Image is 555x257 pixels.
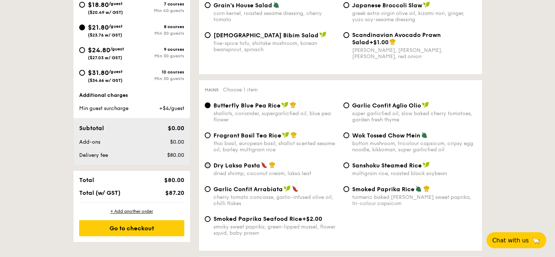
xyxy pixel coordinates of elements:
[132,47,184,52] div: 9 courses
[109,69,123,74] span: /guest
[88,46,110,54] span: $24.80
[167,152,184,158] span: $80.00
[421,132,428,138] img: icon-vegetarian.fe4039eb.svg
[132,31,184,36] div: Min 30 guests
[164,177,184,184] span: $80.00
[205,162,211,168] input: Dry Laksa Pastadried shrimp, coconut cream, laksa leaf
[132,8,184,13] div: Min 40 guests
[79,139,100,145] span: Add-ons
[205,87,219,92] span: Mains
[343,2,349,8] input: Japanese Broccoli Slawgreek extra virgin olive oil, kizami nori, ginger, yuzu soy-sesame dressing
[213,140,338,153] div: thai basil, european basil, shallot scented sesame oil, barley multigrain rice
[281,102,289,108] img: icon-vegan.f8ff3823.svg
[369,39,389,46] span: +$1.00
[88,10,123,15] span: ($20.49 w/ GST)
[213,224,338,236] div: smoky sweet paprika, green-lipped mussel, flower squid, baby prawn
[79,220,184,236] div: Go to checkout
[213,40,338,53] div: five-spice tofu, shiitake mushroom, korean beansprout, spinach
[88,33,122,38] span: ($23.76 w/ GST)
[352,186,415,193] span: Smoked Paprika Rice
[343,32,349,38] input: Scandinavian Avocado Prawn Salad+$1.00[PERSON_NAME], [PERSON_NAME], [PERSON_NAME], red onion
[88,1,109,9] span: $18.80
[79,70,85,76] input: $31.80/guest($34.66 w/ GST)10 coursesMin 30 guests
[213,102,281,109] span: Butterfly Blue Pea Rice
[79,47,85,53] input: $24.80/guest($27.03 w/ GST)9 coursesMin 30 guests
[352,140,476,153] div: button mushroom, tricolour capsicum, cripsy egg noodle, kikkoman, super garlicfied oil
[79,177,94,184] span: Total
[79,24,85,30] input: $21.80/guest($23.76 w/ GST)8 coursesMin 30 guests
[213,170,338,177] div: dried shrimp, coconut cream, laksa leaf
[343,102,349,108] input: Garlic Confit Aglio Oliosuper garlicfied oil, slow baked cherry tomatoes, garden fresh thyme
[205,186,211,192] input: Garlic Confit Arrabiatacherry tomato concasse, garlic-infused olive oil, chilli flakes
[110,46,124,52] span: /guest
[79,2,85,8] input: $18.80/guest($20.49 w/ GST)7 coursesMin 40 guests
[284,185,291,192] img: icon-vegan.f8ff3823.svg
[79,152,108,158] span: Delivery fee
[352,170,476,177] div: multigrain rice, roasted black soybean
[352,10,476,23] div: greek extra virgin olive oil, kizami nori, ginger, yuzu soy-sesame dressing
[205,216,211,222] input: Smoked Paprika Seafood Rice+$2.00smoky sweet paprika, green-lipped mussel, flower squid, baby prawn
[352,2,422,9] span: Japanese Broccoli Slaw
[213,132,281,139] span: Fragrant Basil Tea Rice
[213,162,260,169] span: Dry Laksa Pasta
[79,105,128,112] span: Min guest surcharge
[167,125,184,132] span: $0.00
[343,162,349,168] input: Sanshoku Steamed Ricemultigrain rice, roasted black soybean
[261,162,267,168] img: icon-spicy.37a8142b.svg
[159,105,184,112] span: +$4/guest
[109,24,123,29] span: /guest
[352,132,420,139] span: Wok Tossed Chow Mein
[132,24,184,29] div: 8 courses
[79,189,120,196] span: Total (w/ GST)
[290,132,297,138] img: icon-chef-hat.a58ddaea.svg
[205,132,211,138] input: Fragrant Basil Tea Ricethai basil, european basil, shallot scented sesame oil, barley multigrain ...
[132,76,184,81] div: Min 30 guests
[88,55,122,60] span: ($27.03 w/ GST)
[290,102,296,108] img: icon-chef-hat.a58ddaea.svg
[486,232,546,248] button: Chat with us🦙
[352,162,422,169] span: Sanshoku Steamed Rice
[423,1,430,8] img: icon-vegan.f8ff3823.svg
[213,110,338,123] div: shallots, coriander, supergarlicfied oil, blue pea flower
[352,110,476,123] div: super garlicfied oil, slow baked cherry tomatoes, garden fresh thyme
[213,194,338,207] div: cherry tomato concasse, garlic-infused olive oil, chilli flakes
[79,92,184,99] div: Additional charges
[273,1,280,8] img: icon-vegetarian.fe4039eb.svg
[170,139,184,145] span: $0.00
[223,87,258,93] span: Choose 1 item
[343,132,349,138] input: Wok Tossed Chow Meinbutton mushroom, tricolour capsicum, cripsy egg noodle, kikkoman, super garli...
[389,38,396,45] img: icon-chef-hat.a58ddaea.svg
[423,162,430,168] img: icon-vegan.f8ff3823.svg
[213,10,338,23] div: corn kernel, roasted sesame dressing, cherry tomato
[88,23,109,31] span: $21.80
[422,102,429,108] img: icon-vegan.f8ff3823.svg
[205,32,211,38] input: [DEMOGRAPHIC_DATA] Bibim Saladfive-spice tofu, shiitake mushroom, korean beansprout, spinach
[132,1,184,7] div: 7 courses
[213,2,272,9] span: Grain's House Salad
[213,186,283,193] span: Garlic Confit Arrabiata
[352,47,476,60] div: [PERSON_NAME], [PERSON_NAME], [PERSON_NAME], red onion
[343,186,349,192] input: Smoked Paprika Riceturmeric baked [PERSON_NAME] sweet paprika, tri-colour capsicum
[352,31,441,46] span: Scandinavian Avocado Prawn Salad
[415,185,422,192] img: icon-vegetarian.fe4039eb.svg
[109,1,123,6] span: /guest
[532,236,540,245] span: 🦙
[282,132,289,138] img: icon-vegan.f8ff3823.svg
[205,2,211,8] input: Grain's House Saladcorn kernel, roasted sesame dressing, cherry tomato
[88,78,123,83] span: ($34.66 w/ GST)
[79,208,184,214] div: + Add another order
[302,215,322,222] span: +$2.00
[352,102,421,109] span: Garlic Confit Aglio Olio
[88,69,109,77] span: $31.80
[132,69,184,75] div: 10 courses
[492,237,529,244] span: Chat with us
[352,194,476,207] div: turmeric baked [PERSON_NAME] sweet paprika, tri-colour capsicum
[79,125,104,132] span: Subtotal
[213,32,319,39] span: [DEMOGRAPHIC_DATA] Bibim Salad
[205,102,211,108] input: Butterfly Blue Pea Riceshallots, coriander, supergarlicfied oil, blue pea flower
[269,162,275,168] img: icon-chef-hat.a58ddaea.svg
[165,189,184,196] span: $87.20
[292,185,298,192] img: icon-spicy.37a8142b.svg
[132,53,184,58] div: Min 30 guests
[319,31,327,38] img: icon-vegan.f8ff3823.svg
